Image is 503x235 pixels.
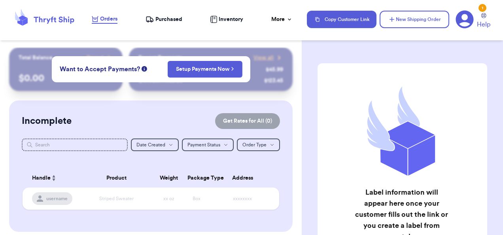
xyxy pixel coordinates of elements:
[183,169,210,188] th: Package Type
[99,196,134,201] span: Striped Sweater
[478,4,486,12] div: 1
[136,142,165,147] span: Date Created
[138,54,182,62] p: Recent Payments
[176,65,234,73] a: Setup Payments Now
[182,138,234,151] button: Payment Status
[92,15,117,24] a: Orders
[210,15,243,23] a: Inventory
[100,15,117,23] span: Orders
[237,138,280,151] button: Order Type
[146,15,182,23] a: Purchased
[253,54,283,62] a: View all
[215,113,280,129] button: Get Rates for All (0)
[168,61,242,78] button: Setup Payments Now
[477,13,490,29] a: Help
[307,11,376,28] button: Copy Customer Link
[22,138,128,151] input: Search
[32,174,51,182] span: Handle
[155,169,183,188] th: Weight
[219,15,243,23] span: Inventory
[78,169,155,188] th: Product
[456,10,474,28] a: 1
[266,66,283,74] div: $ 45.99
[163,196,174,201] span: xx oz
[131,138,179,151] button: Date Created
[210,169,280,188] th: Address
[380,11,449,28] button: New Shipping Order
[187,142,220,147] span: Payment Status
[19,72,113,85] p: $ 0.00
[51,173,57,183] button: Sort ascending
[60,64,140,74] span: Want to Accept Payments?
[193,196,200,201] span: Box
[264,77,283,85] div: $ 123.45
[155,15,182,23] span: Purchased
[46,195,68,202] span: username
[87,54,104,62] span: Payout
[271,15,293,23] div: More
[242,142,267,147] span: Order Type
[253,54,274,62] span: View all
[87,54,113,62] a: Payout
[233,196,252,201] span: xxxxxxxx
[477,20,490,29] span: Help
[19,54,53,62] p: Total Balance
[22,115,72,127] h2: Incomplete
